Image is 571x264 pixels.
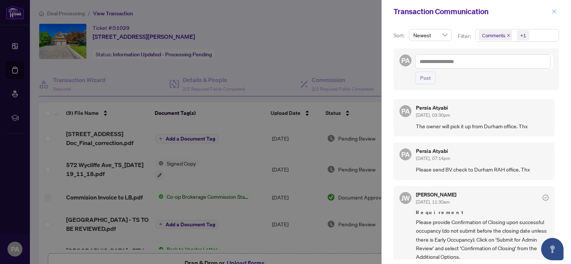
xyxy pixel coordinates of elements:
span: PA [401,106,410,116]
span: Please send BV check to Durham RAH office. Thx [416,165,549,174]
span: close [552,9,557,14]
span: [DATE], 03:30pm [416,112,450,118]
span: Comments [479,30,512,41]
h5: [PERSON_NAME] [416,192,456,197]
h5: Persia Atyabi [416,148,450,154]
p: Filter: [458,32,472,40]
span: JW [401,193,410,203]
button: Post [415,72,436,84]
p: Sort: [393,31,406,40]
span: PA [401,55,410,66]
div: +1 [520,32,526,39]
span: Requirement [416,209,549,216]
div: Transaction Communication [393,6,549,17]
span: PA [401,149,410,160]
button: Open asap [541,238,564,260]
span: check-circle [543,195,549,201]
h5: Persia Atyabi [416,105,450,110]
span: The owner will pick it up from Durham office. Thx [416,122,549,131]
span: close [507,34,510,37]
span: [DATE], 11:30am [416,199,450,205]
span: Comments [482,32,505,39]
span: Newest [413,29,447,41]
span: [DATE], 07:14pm [416,155,450,161]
